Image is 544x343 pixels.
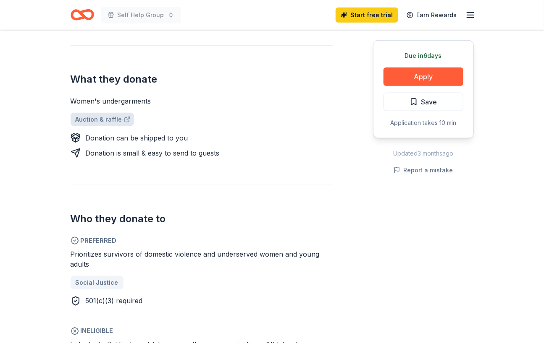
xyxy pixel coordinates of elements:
span: Ineligible [71,326,333,336]
span: Social Justice [76,278,118,288]
button: Save [384,93,463,111]
a: Home [71,5,94,25]
h2: What they donate [71,73,333,86]
button: Apply [384,68,463,86]
span: Preferred [71,236,333,246]
div: Donation can be shipped to you [86,133,188,143]
button: Self Help Group [101,7,181,23]
a: Auction & raffle [71,113,134,126]
div: Updated 3 months ago [373,148,474,159]
span: Self Help Group [118,10,164,20]
div: Donation is small & easy to send to guests [86,148,220,158]
div: Application takes 10 min [384,118,463,128]
h2: Who they donate to [71,212,333,226]
span: 501(c)(3) required [86,297,143,305]
span: Prioritizes survivors of domestic violence and underserved women and young adults [71,250,320,268]
div: Women's undergarments [71,96,333,106]
a: Earn Rewards [402,8,462,23]
a: Start free trial [336,8,398,23]
a: Social Justice [71,276,124,289]
span: Save [421,96,437,107]
button: Report a mistake [394,165,453,175]
div: Due in 6 days [384,51,463,61]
